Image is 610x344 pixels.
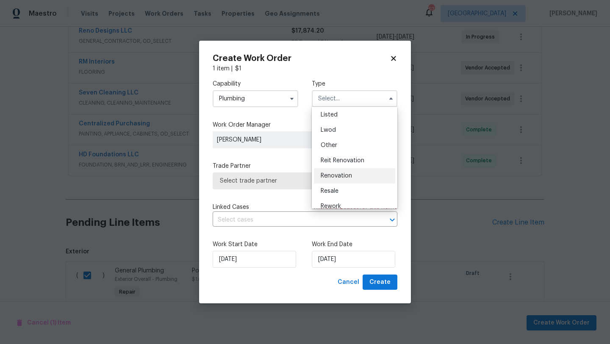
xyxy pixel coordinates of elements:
[235,66,241,72] span: $ 1
[321,142,337,148] span: Other
[287,94,297,104] button: Show options
[312,90,397,107] input: Select...
[312,80,397,88] label: Type
[312,251,395,268] input: M/D/YYYY
[334,275,363,290] button: Cancel
[369,277,391,288] span: Create
[213,121,397,129] label: Work Order Manager
[213,64,397,73] div: 1 item |
[213,80,298,88] label: Capability
[363,275,397,290] button: Create
[321,173,352,179] span: Renovation
[213,251,296,268] input: M/D/YYYY
[312,240,397,249] label: Work End Date
[213,240,298,249] label: Work Start Date
[213,162,397,170] label: Trade Partner
[213,214,374,227] input: Select cases
[321,127,336,133] span: Lwod
[213,54,390,63] h2: Create Work Order
[386,214,398,226] button: Open
[321,203,341,209] span: Rework
[386,94,396,104] button: Hide options
[213,90,298,107] input: Select...
[321,158,364,164] span: Reit Renovation
[213,203,249,211] span: Linked Cases
[220,177,390,185] span: Select trade partner
[217,136,339,144] span: [PERSON_NAME]
[321,112,338,118] span: Listed
[338,277,359,288] span: Cancel
[321,188,338,194] span: Resale
[339,204,343,210] span: 6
